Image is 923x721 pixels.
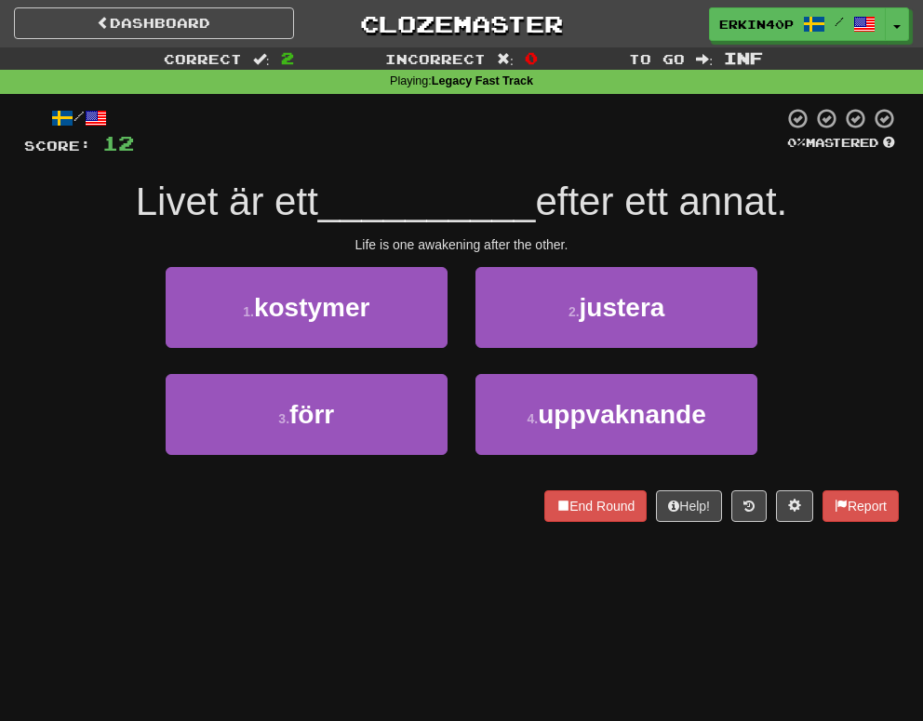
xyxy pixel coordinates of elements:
[164,51,242,67] span: Correct
[731,490,767,522] button: Round history (alt+y)
[724,48,763,67] span: Inf
[535,180,787,223] span: efter ett annat.
[823,490,899,522] button: Report
[432,74,533,87] strong: Legacy Fast Track
[136,180,318,223] span: Livet är ett
[385,51,486,67] span: Incorrect
[253,52,270,65] span: :
[783,135,899,152] div: Mastered
[696,52,713,65] span: :
[24,138,91,154] span: Score:
[318,180,536,223] span: __________
[254,293,370,322] span: kostymer
[289,400,334,429] span: förr
[278,411,289,426] small: 3 .
[102,131,134,154] span: 12
[475,267,757,348] button: 2.justera
[281,48,294,67] span: 2
[475,374,757,455] button: 4.uppvaknande
[322,7,602,40] a: Clozemaster
[24,107,134,130] div: /
[580,293,665,322] span: justera
[538,400,705,429] span: uppvaknande
[629,51,685,67] span: To go
[525,48,538,67] span: 0
[835,15,844,28] span: /
[569,304,580,319] small: 2 .
[14,7,294,39] a: Dashboard
[528,411,539,426] small: 4 .
[497,52,514,65] span: :
[166,374,448,455] button: 3.förr
[719,16,794,33] span: Erkin40p
[656,490,722,522] button: Help!
[24,235,899,254] div: Life is one awakening after the other.
[166,267,448,348] button: 1.kostymer
[243,304,254,319] small: 1 .
[709,7,886,41] a: Erkin40p /
[544,490,647,522] button: End Round
[787,135,806,150] span: 0 %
